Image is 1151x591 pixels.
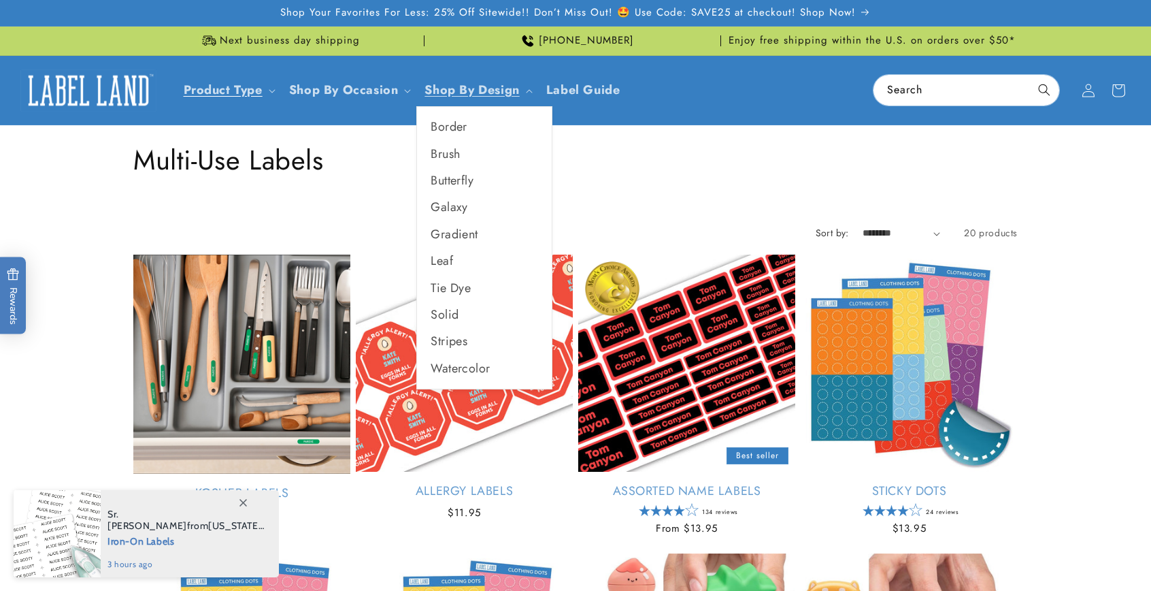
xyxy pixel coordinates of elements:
[107,532,265,549] span: Iron-On Labels
[417,221,552,248] a: Gradient
[280,6,856,20] span: Shop Your Favorites For Less: 25% Off Sitewide!! Don’t Miss Out! 🤩 Use Code: SAVE25 at checkout! ...
[220,34,360,48] span: Next business day shipping
[1029,75,1059,105] button: Search
[430,27,721,55] div: Announcement
[20,69,156,112] img: Label Land
[107,558,265,571] span: 3 hours ago
[417,167,552,194] a: Butterfly
[416,74,537,106] summary: Shop By Design
[424,81,519,99] a: Shop By Design
[417,248,552,274] a: Leaf
[417,114,552,140] a: Border
[538,74,629,106] a: Label Guide
[417,328,552,355] a: Stripes
[417,355,552,382] a: Watercolor
[7,268,20,325] span: Rewards
[176,74,281,106] summary: Product Type
[578,483,795,499] a: Assorted Name Labels
[964,226,1018,240] span: 20 products
[133,485,350,501] a: Kosher Labels
[133,142,1018,178] h1: Multi-Use Labels
[729,34,1016,48] span: Enjoy free shipping within the U.S. on orders over $50*
[107,508,187,532] span: Sr. [PERSON_NAME]
[417,302,552,328] a: Solid
[539,34,634,48] span: [PHONE_NUMBER]
[133,27,424,55] div: Announcement
[184,81,263,99] a: Product Type
[546,82,620,98] span: Label Guide
[289,82,399,98] span: Shop By Occasion
[16,64,162,116] a: Label Land
[816,226,849,240] label: Sort by:
[356,483,573,499] a: Allergy Labels
[107,531,207,543] span: [GEOGRAPHIC_DATA]
[417,194,552,221] a: Galaxy
[801,483,1018,499] a: Sticky Dots
[727,27,1018,55] div: Announcement
[281,74,417,106] summary: Shop By Occasion
[417,141,552,167] a: Brush
[208,520,263,532] span: [US_STATE]
[107,509,265,532] span: from , purchased
[417,275,552,302] a: Tie Dye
